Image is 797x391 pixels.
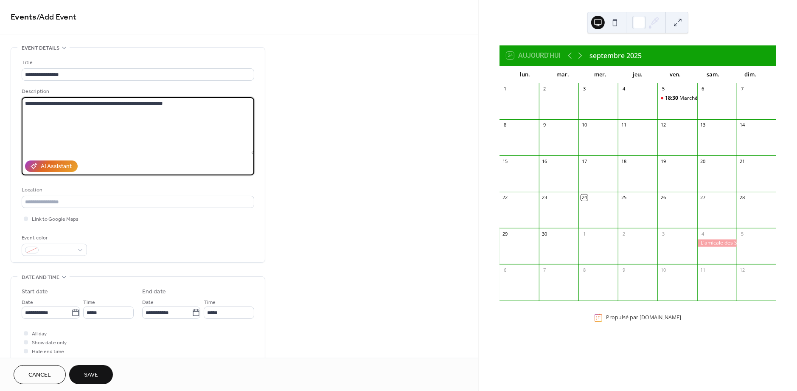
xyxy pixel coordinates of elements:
[700,86,706,92] div: 6
[32,339,67,348] span: Show date only
[581,267,587,273] div: 8
[620,122,627,128] div: 11
[36,9,76,26] span: / Add Event
[660,122,666,128] div: 12
[620,231,627,237] div: 2
[22,298,33,307] span: Date
[581,158,587,164] div: 17
[739,194,746,201] div: 28
[739,231,746,237] div: 5
[700,158,706,164] div: 20
[32,348,64,357] span: Hide end time
[620,267,627,273] div: 9
[502,231,508,237] div: 29
[620,194,627,201] div: 25
[581,122,587,128] div: 10
[83,298,95,307] span: Time
[41,163,72,172] div: AI Assistant
[581,86,587,92] div: 3
[22,186,253,194] div: Location
[542,194,548,201] div: 23
[14,365,66,384] button: Cancel
[640,314,681,321] a: [DOMAIN_NAME]
[657,95,697,102] div: Marché de Producteurs de Pays
[542,267,548,273] div: 7
[581,231,587,237] div: 1
[22,58,253,67] div: Title
[22,44,59,53] span: Event details
[665,95,679,102] span: 18:30
[204,298,216,307] span: Time
[502,122,508,128] div: 8
[657,66,694,83] div: ven.
[620,158,627,164] div: 18
[84,371,98,380] span: Save
[700,231,706,237] div: 4
[697,239,737,247] div: L'amicale des Sapeurs Pompiers d'Arbus fête ses 40 ans
[739,158,746,164] div: 21
[660,231,666,237] div: 3
[22,273,59,282] span: Date and time
[142,298,154,307] span: Date
[700,122,706,128] div: 13
[542,86,548,92] div: 2
[544,66,581,83] div: mar.
[694,66,732,83] div: sam.
[502,267,508,273] div: 6
[22,87,253,96] div: Description
[502,158,508,164] div: 15
[25,160,78,172] button: AI Assistant
[660,86,666,92] div: 5
[32,330,47,339] span: All day
[606,314,681,321] div: Propulsé par
[506,66,544,83] div: lun.
[581,194,587,201] div: 24
[542,231,548,237] div: 30
[581,66,619,83] div: mer.
[69,365,113,384] button: Save
[28,371,51,380] span: Cancel
[542,158,548,164] div: 16
[619,66,657,83] div: jeu.
[660,158,666,164] div: 19
[502,194,508,201] div: 22
[542,122,548,128] div: 9
[700,267,706,273] div: 11
[22,233,85,242] div: Event color
[22,287,48,296] div: Start date
[589,51,642,61] div: septembre 2025
[502,86,508,92] div: 1
[620,86,627,92] div: 4
[142,287,166,296] div: End date
[32,215,79,224] span: Link to Google Maps
[739,122,746,128] div: 14
[700,194,706,201] div: 27
[660,194,666,201] div: 26
[739,86,746,92] div: 7
[679,95,755,102] div: Marché de Producteurs de Pays
[660,267,666,273] div: 10
[11,9,36,26] a: Events
[739,267,746,273] div: 12
[732,66,769,83] div: dim.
